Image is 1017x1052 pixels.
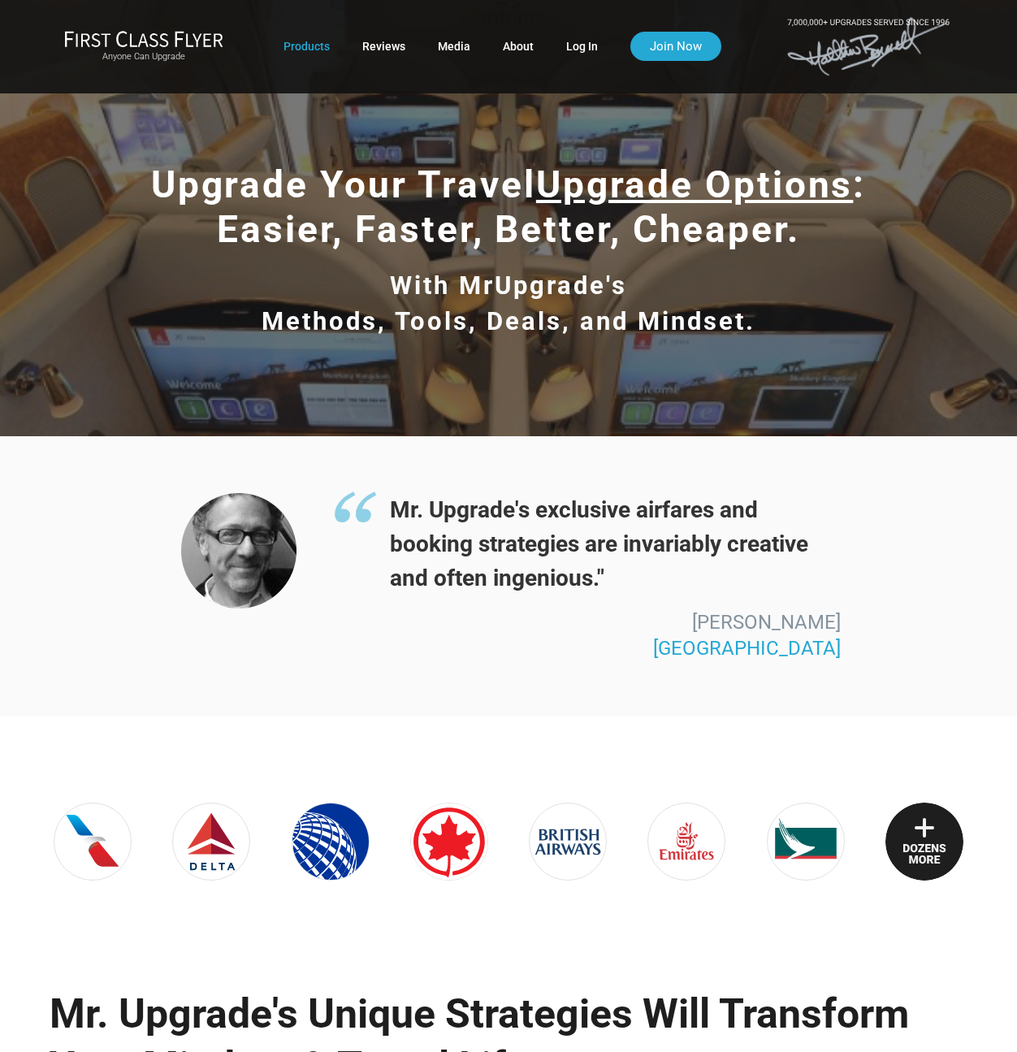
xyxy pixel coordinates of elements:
[333,493,841,595] span: Mr. Upgrade's exclusive airfares and booking strategies are invariably creative and often ingenio...
[630,32,721,61] a: Join Now
[653,637,841,660] span: [GEOGRAPHIC_DATA]
[151,162,867,251] span: Upgrade Your Travel : Easier, Faster, Better, Cheaper.
[262,271,755,336] span: With MrUpgrade's Methods, Tools, Deals, and Mindset.
[172,803,250,881] img: DL
[438,32,470,61] a: Media
[64,30,223,47] img: First Class Flyer
[410,803,488,881] img: Air Canada
[529,803,607,881] img: BA
[566,32,598,61] a: Log In
[885,803,963,881] img: fcf_airlines_logo_more
[283,32,330,61] a: Products
[362,32,405,61] a: Reviews
[181,493,296,608] img: Thomas
[292,803,370,881] img: UA_v2
[64,51,223,63] small: Anyone Can Upgrade
[536,162,854,206] span: Upgrade Options
[647,803,725,881] img: EM
[503,32,534,61] a: About
[767,803,845,881] img: Cathay
[54,803,132,881] img: AA
[64,30,223,63] a: First Class FlyerAnyone Can Upgrade
[692,611,841,634] span: [PERSON_NAME]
